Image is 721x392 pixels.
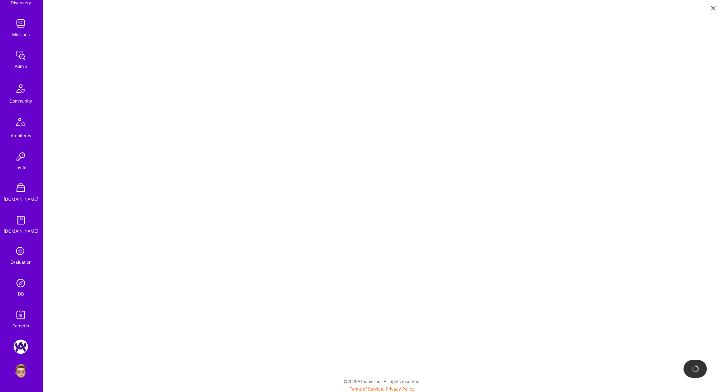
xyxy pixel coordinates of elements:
[4,195,38,203] div: [DOMAIN_NAME]
[14,339,28,354] img: A.Team: Google Calendar Integration Testing
[14,364,28,378] img: User Avatar
[14,16,28,31] img: teamwork
[711,6,715,10] i: icon Close
[14,149,28,164] img: Invite
[15,164,26,171] div: Invite
[11,132,31,139] div: Architects
[14,213,28,227] img: guide book
[14,276,28,290] img: Admin Search
[12,80,29,97] img: Community
[14,308,28,322] img: Skill Targeter
[15,63,27,70] div: Admin
[14,245,28,258] i: icon SelectionTeam
[12,364,30,378] a: User Avatar
[14,48,28,63] img: admin teamwork
[9,97,32,105] div: Community
[12,115,29,132] img: Architects
[12,31,30,38] div: Missions
[4,227,38,235] div: [DOMAIN_NAME]
[18,290,24,298] div: DB
[10,258,31,266] div: Evaluation
[14,181,28,195] img: A Store
[13,322,29,329] div: Targeter
[692,365,699,372] img: loading
[12,339,30,354] a: A.Team: Google Calendar Integration Testing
